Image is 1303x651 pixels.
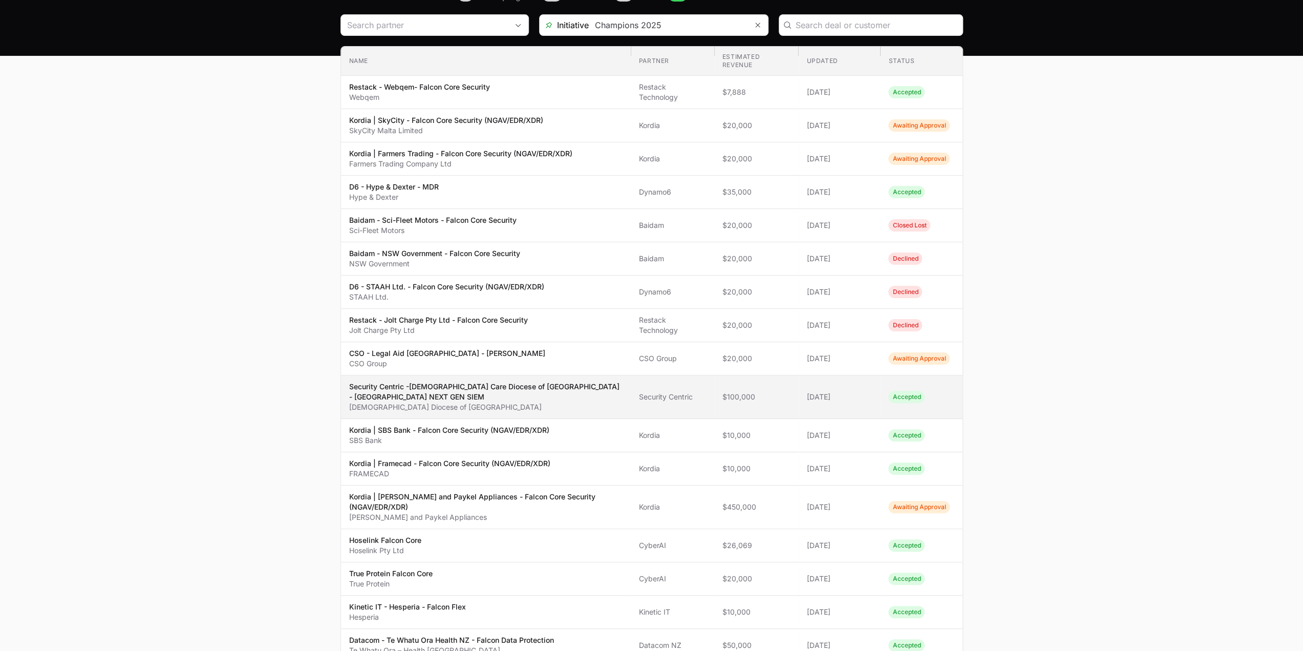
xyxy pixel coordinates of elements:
span: Kordia [639,120,706,131]
span: [DATE] [806,320,872,330]
p: CSO Group [349,359,545,369]
span: $10,000 [722,430,791,440]
p: FRAMECAD [349,469,550,479]
p: Jolt Charge Pty Ltd [349,325,528,335]
p: D6 - Hype & Dexter - MDR [349,182,439,192]
span: [DATE] [806,154,872,164]
button: Remove [747,15,768,35]
p: Hype & Dexter [349,192,439,202]
th: Estimated revenue [714,47,799,76]
span: Restack Technology [639,315,706,335]
div: Open [508,15,528,35]
span: [DATE] [806,254,872,264]
span: [DATE] [806,287,872,297]
span: Kordia [639,154,706,164]
p: CSO - Legal Aid [GEOGRAPHIC_DATA] - [PERSON_NAME] [349,348,545,359]
span: $20,000 [722,154,791,164]
span: Security Centric [639,392,706,402]
span: Kordia [639,502,706,512]
span: $50,000 [722,640,791,650]
span: CSO Group [639,353,706,364]
p: STAAH Ltd. [349,292,544,302]
span: [DATE] [806,607,872,617]
p: D6 - STAAH Ltd. - Falcon Core Security (NGAV/EDR/XDR) [349,282,544,292]
p: SBS Bank [349,435,549,446]
span: [DATE] [806,430,872,440]
span: CyberAI [639,574,706,584]
span: [DATE] [806,392,872,402]
span: [DATE] [806,353,872,364]
p: Hoselink Falcon Core [349,535,421,545]
p: [PERSON_NAME] and Paykel Appliances [349,512,623,522]
p: True Protein [349,579,433,589]
th: Partner [631,47,714,76]
th: Name [341,47,631,76]
span: Restack Technology [639,82,706,102]
p: Restack - Webqem- Falcon Core Security [349,82,490,92]
p: Security Centric -[DEMOGRAPHIC_DATA] Care Diocese of [GEOGRAPHIC_DATA] - [GEOGRAPHIC_DATA] NEXT G... [349,382,623,402]
input: Search deal or customer [796,19,956,31]
p: Baidam - NSW Government - Falcon Core Security [349,248,520,259]
span: Baidam [639,220,706,230]
span: [DATE] [806,87,872,97]
span: Initiative [540,19,589,31]
span: Datacom NZ [639,640,706,650]
span: $20,000 [722,287,791,297]
p: Kordia | SBS Bank - Falcon Core Security (NGAV/EDR/XDR) [349,425,549,435]
p: Kordia | Farmers Trading - Falcon Core Security (NGAV/EDR/XDR) [349,149,572,159]
p: Restack - Jolt Charge Pty Ltd - Falcon Core Security [349,315,528,325]
th: Updated [798,47,880,76]
span: [DATE] [806,464,872,474]
span: $20,000 [722,120,791,131]
span: $7,888 [722,87,791,97]
span: $10,000 [722,607,791,617]
span: Dynamo6 [639,287,706,297]
span: [DATE] [806,187,872,197]
span: $35,000 [722,187,791,197]
span: $20,000 [722,320,791,330]
span: [DATE] [806,120,872,131]
span: $20,000 [722,353,791,364]
p: Hoselink Pty Ltd [349,545,421,556]
span: [DATE] [806,502,872,512]
p: Kordia | Framecad - Falcon Core Security (NGAV/EDR/XDR) [349,458,550,469]
span: Baidam [639,254,706,264]
span: $20,000 [722,574,791,584]
span: Dynamo6 [639,187,706,197]
span: $10,000 [722,464,791,474]
p: Baidam - Sci-Fleet Motors - Falcon Core Security [349,215,517,225]
span: $450,000 [722,502,791,512]
span: $20,000 [722,220,791,230]
p: Datacom - Te Whatu Ora Health NZ - Falcon Data Protection [349,635,554,645]
input: Search initiatives [589,15,747,35]
p: Webqem [349,92,490,102]
span: [DATE] [806,540,872,551]
span: [DATE] [806,220,872,230]
p: Kinetic IT - Hesperia - Falcon Flex [349,602,466,612]
span: Kordia [639,430,706,440]
p: True Protein Falcon Core [349,569,433,579]
p: Kordia | SkyCity - Falcon Core Security (NGAV/EDR/XDR) [349,115,543,125]
th: Status [880,47,962,76]
span: $100,000 [722,392,791,402]
span: [DATE] [806,640,872,650]
p: Sci-Fleet Motors [349,225,517,236]
p: Farmers Trading Company Ltd [349,159,572,169]
p: Hesperia [349,612,466,622]
span: CyberAI [639,540,706,551]
span: $26,069 [722,540,791,551]
p: SkyCity Malta Limited [349,125,543,136]
span: [DATE] [806,574,872,584]
p: Kordia | [PERSON_NAME] and Paykel Appliances - Falcon Core Security (NGAV/EDR/XDR) [349,492,623,512]
input: Search partner [341,15,508,35]
span: Kordia [639,464,706,474]
p: [DEMOGRAPHIC_DATA] Diocese of [GEOGRAPHIC_DATA] [349,402,623,412]
span: $20,000 [722,254,791,264]
p: NSW Government [349,259,520,269]
span: Kinetic IT [639,607,706,617]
